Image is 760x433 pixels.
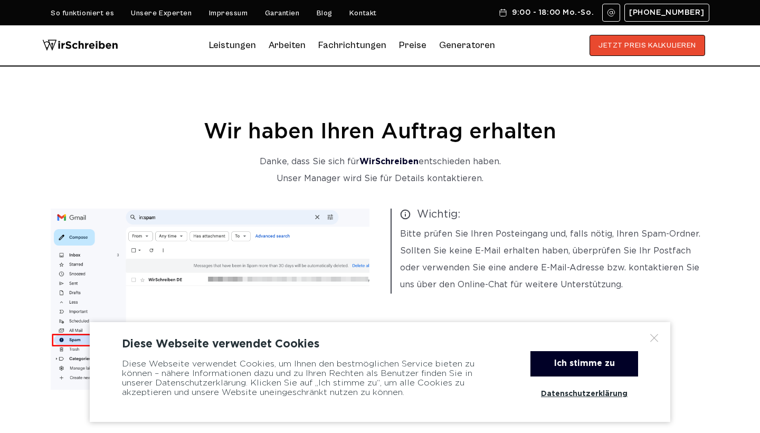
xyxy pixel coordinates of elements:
a: Leistungen [209,37,256,54]
div: Ich stimme zu [530,351,638,376]
p: Unser Manager wird Sie für Details kontaktieren. [51,171,709,187]
img: logo wirschreiben [42,35,118,56]
img: Schedule [498,8,508,17]
span: Wichtig: [400,209,709,221]
button: JETZT PREIS KALKULIEREN [590,35,705,56]
h1: Wir haben Ihren Auftrag erhalten [51,122,709,143]
a: Garantien [265,9,300,17]
div: Diese Webseite verwendet Cookies, um Ihnen den bestmöglichen Service bieten zu können – nähere In... [122,351,504,406]
div: Diese Webseite verwendet Cookies [122,338,638,351]
a: Kontakt [349,9,377,17]
p: Bitte prüfen Sie Ihren Posteingang und, falls nötig, Ihren Spam-Ordner. Sollten Sie keine E-Mail ... [400,226,709,294]
a: [PHONE_NUMBER] [624,4,709,22]
a: Fachrichtungen [318,37,386,54]
span: [PHONE_NUMBER] [629,8,705,17]
a: So funktioniert es [51,9,114,17]
img: thanks [51,209,369,390]
a: Generatoren [439,37,495,54]
a: Unsere Experten [131,9,192,17]
a: Arbeiten [269,37,306,54]
p: Danke, dass Sie sich für entschieden haben. [51,154,709,171]
a: Datenschutzerklärung [530,382,638,406]
strong: WirSchreiben [359,158,419,166]
img: Email [607,8,615,17]
a: Preise [399,40,426,51]
a: Impressum [209,9,248,17]
a: Blog [317,9,332,17]
span: 9:00 - 18:00 Mo.-So. [512,8,594,17]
